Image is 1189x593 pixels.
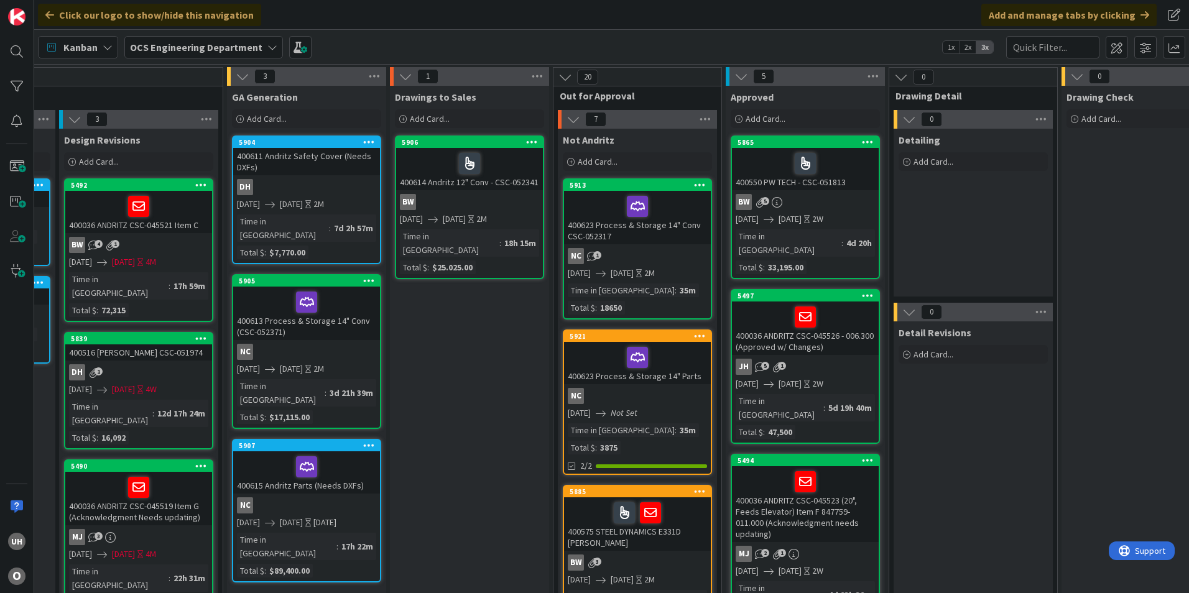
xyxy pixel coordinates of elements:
div: 5905 [233,275,380,287]
div: Time in [GEOGRAPHIC_DATA] [237,214,329,242]
div: 4M [146,255,156,269]
div: 5907400615 Andritz Parts (Needs DXFs) [233,440,380,494]
div: Time in [GEOGRAPHIC_DATA] [69,564,169,592]
div: Total $ [69,431,96,444]
span: : [329,221,331,235]
span: 0 [921,305,942,319]
span: GA Generation [232,91,298,103]
div: 5885 [570,487,711,496]
span: : [96,431,98,444]
div: 5906400614 Andritz 12" Conv - CSC-052341 [396,137,543,190]
div: 400614 Andritz 12" Conv - CSC-052341 [396,148,543,190]
span: [DATE] [280,516,303,529]
div: 5885400575 STEEL DYNAMICS E331D [PERSON_NAME] [564,486,711,551]
img: Visit kanbanzone.com [8,8,25,25]
div: 400575 STEEL DYNAMICS E331D [PERSON_NAME] [564,497,711,551]
span: 0 [913,70,934,85]
span: 5 [761,197,769,205]
span: [DATE] [280,362,303,375]
div: 5904 [233,137,380,148]
div: 5839 [65,333,212,344]
div: 16,092 [98,431,129,444]
div: 2W [812,564,823,577]
div: 5921 [564,331,711,342]
div: uh [8,533,25,550]
div: 5907 [233,440,380,451]
div: 5904400611 Andritz Safety Cover (Needs DXFs) [233,137,380,175]
div: 400613 Process & Storage 14" Conv (CSC-052371) [233,287,380,340]
div: NC [568,248,584,264]
span: [DATE] [443,213,466,226]
span: : [264,410,266,424]
span: [DATE] [69,383,92,396]
span: [DATE] [237,198,260,211]
div: NC [233,497,380,513]
div: 5865 [732,137,879,148]
span: Add Card... [1081,113,1121,124]
span: [DATE] [779,213,802,226]
div: $89,400.00 [266,564,313,577]
span: Add Card... [79,156,119,167]
span: : [152,407,154,420]
span: 1x [943,41,960,53]
span: [DATE] [237,362,260,375]
div: [DATE] [313,516,336,529]
div: DH [233,179,380,195]
div: Total $ [400,260,427,274]
span: : [169,279,170,293]
a: 5492400036 ANDRITZ CSC-045521 Item CBW[DATE][DATE]4MTime in [GEOGRAPHIC_DATA]:17h 59mTotal $:72,315 [64,178,213,322]
div: 35m [677,423,699,437]
span: : [336,540,338,553]
b: OCS Engineering Department [130,41,262,53]
div: 33,195.00 [765,260,807,274]
div: 400036 ANDRITZ CSC-045521 Item C [65,191,212,233]
div: 47,500 [765,425,795,439]
span: : [264,246,266,259]
span: Approved [731,91,774,103]
div: 400516 [PERSON_NAME] CSC-051974 [65,344,212,361]
a: 5907400615 Andritz Parts (Needs DXFs)NC[DATE][DATE][DATE]Time in [GEOGRAPHIC_DATA]:17h 22mTotal $... [232,439,381,582]
div: 5905400613 Process & Storage 14" Conv (CSC-052371) [233,275,380,340]
span: [DATE] [112,255,135,269]
div: Time in [GEOGRAPHIC_DATA] [69,400,152,427]
div: 18h 15m [501,236,539,250]
div: 400611 Andritz Safety Cover (Needs DXFs) [233,148,380,175]
span: [DATE] [280,198,303,211]
span: : [325,386,326,400]
span: [DATE] [69,255,92,269]
div: Time in [GEOGRAPHIC_DATA] [568,283,675,297]
a: 5497400036 ANDRITZ CSC-045526 - 006.300 (Approved w/ Changes)JH[DATE][DATE]2WTime in [GEOGRAPHIC_... [731,289,880,444]
div: 400550 PW TECH - CSC-051813 [732,148,879,190]
div: Add and manage tabs by clicking [981,4,1157,26]
div: NC [564,248,711,264]
span: [DATE] [779,377,802,390]
div: Total $ [69,303,96,317]
span: Drawing Detail [895,90,1042,102]
div: 5497 [738,292,879,300]
div: 5494 [738,456,879,465]
span: [DATE] [112,548,135,561]
div: 2W [812,213,823,226]
div: 5492 [65,180,212,191]
div: Total $ [237,564,264,577]
div: 18650 [597,301,625,315]
span: 1 [417,69,438,84]
span: Kanban [63,40,98,55]
div: Total $ [736,425,763,439]
div: 5492 [71,181,212,190]
span: 3 [254,69,275,84]
div: 5921 [570,332,711,341]
div: 400623 Process & Storage 14" Parts [564,342,711,384]
span: [DATE] [736,213,759,226]
span: : [763,260,765,274]
span: Support [26,2,57,17]
a: 5921400623 Process & Storage 14" PartsNC[DATE]Not SetTime in [GEOGRAPHIC_DATA]:35mTotal $:38752/2 [563,329,712,475]
span: [DATE] [736,377,759,390]
div: Time in [GEOGRAPHIC_DATA] [736,229,841,257]
span: 0 [1089,69,1110,84]
div: $25.025.00 [429,260,476,274]
input: Quick Filter... [1006,36,1099,58]
span: 1 [111,240,119,248]
span: 2 [761,549,769,557]
div: BW [564,554,711,571]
